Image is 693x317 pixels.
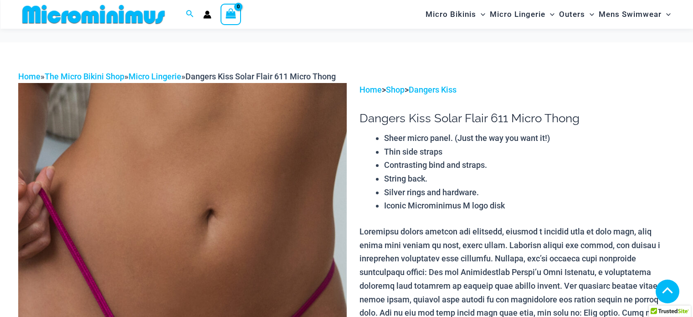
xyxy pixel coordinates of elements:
img: MM SHOP LOGO FLAT [19,4,169,25]
span: Mens Swimwear [599,3,662,26]
li: Silver rings and hardware. [384,186,675,199]
span: Dangers Kiss Solar Flair 611 Micro Thong [185,72,336,81]
a: Home [359,85,382,94]
a: Account icon link [203,10,211,19]
a: OutersMenu ToggleMenu Toggle [557,3,596,26]
span: » » » [18,72,336,81]
a: The Micro Bikini Shop [45,72,124,81]
span: Menu Toggle [662,3,671,26]
a: Micro Lingerie [128,72,181,81]
li: Contrasting bind and straps. [384,158,675,172]
nav: Site Navigation [422,1,675,27]
a: Shop [386,85,405,94]
a: View Shopping Cart, empty [221,4,241,25]
li: Sheer micro panel. (Just the way you want it!) [384,131,675,145]
a: Mens SwimwearMenu ToggleMenu Toggle [596,3,673,26]
p: > > [359,83,675,97]
span: Menu Toggle [585,3,594,26]
span: Menu Toggle [476,3,485,26]
a: Micro LingerieMenu ToggleMenu Toggle [488,3,557,26]
a: Micro BikinisMenu ToggleMenu Toggle [423,3,488,26]
span: Menu Toggle [545,3,554,26]
a: Home [18,72,41,81]
li: Thin side straps [384,145,675,159]
span: Micro Lingerie [490,3,545,26]
span: Outers [559,3,585,26]
a: Dangers Kiss [409,85,457,94]
li: Iconic Microminimus M logo disk [384,199,675,213]
h1: Dangers Kiss Solar Flair 611 Micro Thong [359,111,675,125]
span: Micro Bikinis [426,3,476,26]
li: String back. [384,172,675,186]
a: Search icon link [186,9,194,20]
